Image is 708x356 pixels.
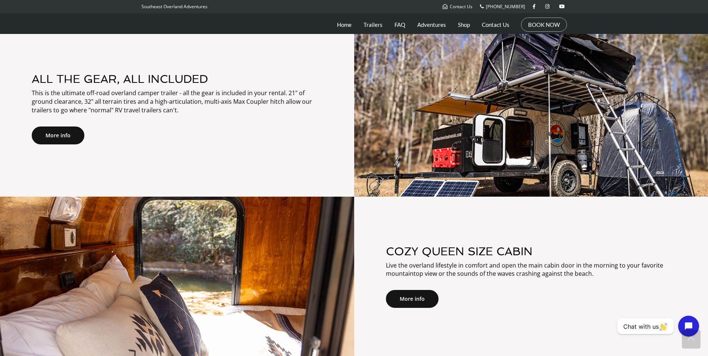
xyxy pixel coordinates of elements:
[443,3,472,10] a: Contact Us
[528,21,560,28] a: BOOK NOW
[32,127,84,144] a: More info
[32,73,322,85] h3: ALL THE GEAR, ALL INCLUDED
[458,15,470,34] a: Shop
[480,3,525,10] a: [PHONE_NUMBER]
[394,15,405,34] a: FAQ
[386,290,439,308] a: More info
[450,3,472,10] span: Contact Us
[337,15,352,34] a: Home
[386,261,677,278] p: Live the overland lifestyle in comfort and open the main cabin door in the morning to your favori...
[386,245,677,257] h3: COZY QUEEN SIZE CABIN
[32,89,322,115] p: This is the ultimate off-road overland camper trailer - all the gear is included in your rental. ...
[482,15,509,34] a: Contact Us
[417,15,446,34] a: Adventures
[364,15,383,34] a: Trailers
[486,3,525,10] span: [PHONE_NUMBER]
[141,2,208,12] p: Southeast Overland Adventures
